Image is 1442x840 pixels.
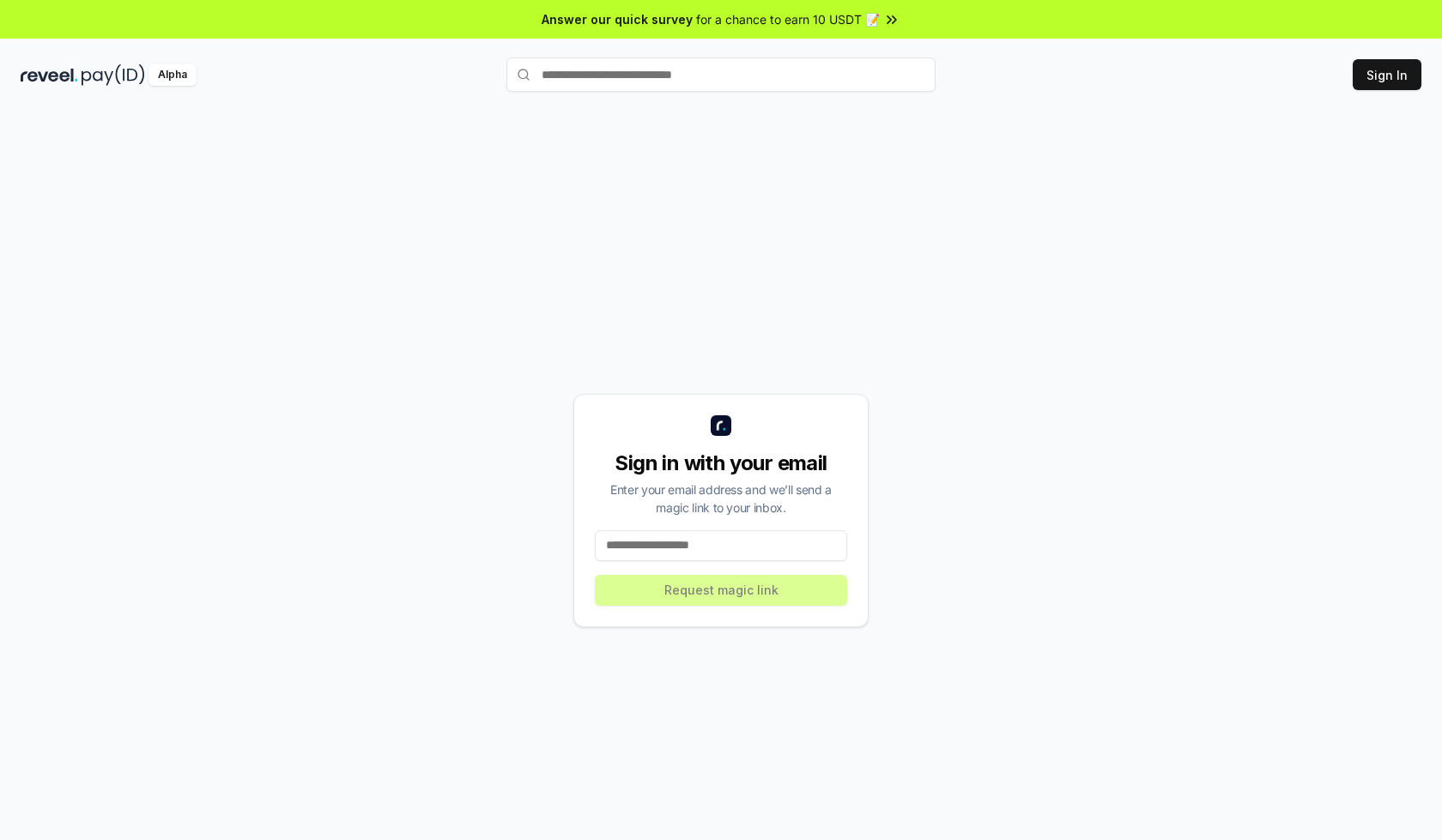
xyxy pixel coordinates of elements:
[595,480,847,517] div: Enter your email address and we’ll send a magic link to your inbox.
[82,64,145,86] img: pay_id
[711,415,731,436] img: logo_small
[542,10,693,28] span: Answer our quick survey
[696,10,880,28] span: for a chance to earn 10 USDT 📝
[21,64,78,86] img: reveel_dark
[595,450,847,477] div: Sign in with your email
[1353,59,1421,90] button: Sign In
[148,64,197,86] div: Alpha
